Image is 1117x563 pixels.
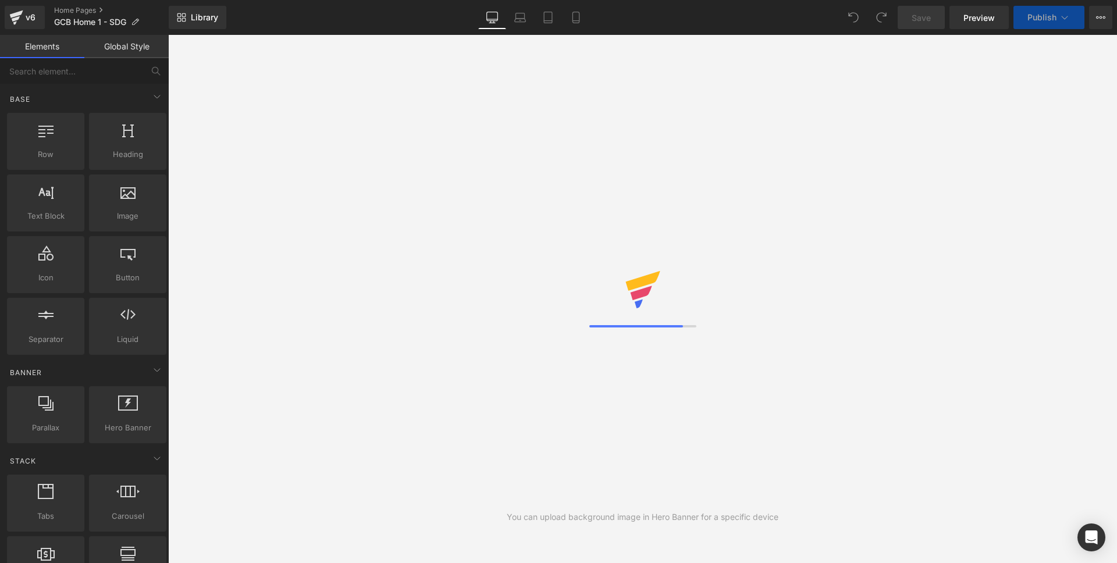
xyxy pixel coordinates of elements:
span: Preview [963,12,995,24]
span: Icon [10,272,81,284]
button: Publish [1013,6,1084,29]
a: Desktop [478,6,506,29]
span: Banner [9,367,43,378]
a: Laptop [506,6,534,29]
span: Image [93,210,163,222]
span: Carousel [93,510,163,522]
button: Redo [870,6,893,29]
span: Base [9,94,31,105]
span: Tabs [10,510,81,522]
a: Mobile [562,6,590,29]
span: Liquid [93,333,163,345]
div: Open Intercom Messenger [1077,523,1105,551]
span: Text Block [10,210,81,222]
span: Row [10,148,81,161]
div: v6 [23,10,38,25]
button: Undo [842,6,865,29]
span: Heading [93,148,163,161]
span: Publish [1027,13,1056,22]
span: Button [93,272,163,284]
a: Home Pages [54,6,169,15]
a: New Library [169,6,226,29]
a: v6 [5,6,45,29]
span: Save [912,12,931,24]
div: You can upload background image in Hero Banner for a specific device [507,511,778,523]
button: More [1089,6,1112,29]
a: Global Style [84,35,169,58]
span: GCB Home 1 - SDG [54,17,126,27]
a: Tablet [534,6,562,29]
a: Preview [949,6,1009,29]
span: Parallax [10,422,81,434]
span: Hero Banner [93,422,163,434]
span: Separator [10,333,81,345]
span: Library [191,12,218,23]
span: Stack [9,455,37,466]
